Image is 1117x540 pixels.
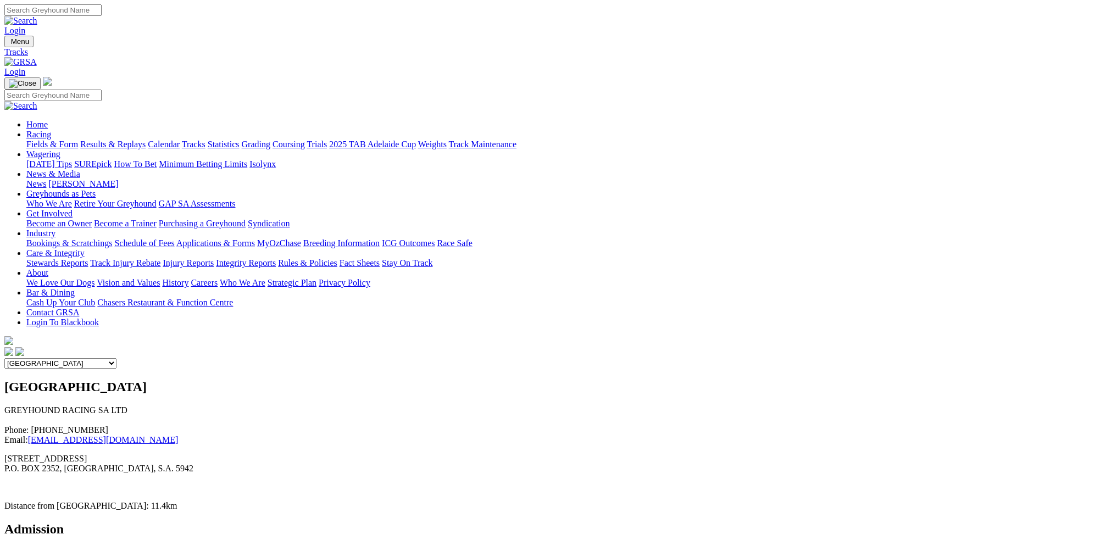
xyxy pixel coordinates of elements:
[26,318,99,327] a: Login To Blackbook
[249,159,276,169] a: Isolynx
[4,454,1113,474] p: [STREET_ADDRESS] P.O. BOX 2352, [GEOGRAPHIC_DATA], S.A. 5942
[437,238,472,248] a: Race Safe
[26,130,51,139] a: Racing
[114,238,174,248] a: Schedule of Fees
[114,159,157,169] a: How To Bet
[74,199,157,208] a: Retire Your Greyhound
[48,179,118,188] a: [PERSON_NAME]
[4,57,37,67] img: GRSA
[148,140,180,149] a: Calendar
[216,258,276,268] a: Integrity Reports
[26,149,60,159] a: Wagering
[28,435,179,444] a: [EMAIL_ADDRESS][DOMAIN_NAME]
[26,288,75,297] a: Bar & Dining
[4,47,1113,57] a: Tracks
[278,258,337,268] a: Rules & Policies
[11,37,29,46] span: Menu
[303,238,380,248] a: Breeding Information
[26,159,1113,169] div: Wagering
[208,140,240,149] a: Statistics
[26,278,1113,288] div: About
[26,189,96,198] a: Greyhounds as Pets
[26,169,80,179] a: News & Media
[26,229,55,238] a: Industry
[26,258,88,268] a: Stewards Reports
[4,26,25,35] a: Login
[159,159,247,169] a: Minimum Betting Limits
[4,347,13,356] img: facebook.svg
[418,140,447,149] a: Weights
[26,258,1113,268] div: Care & Integrity
[220,278,265,287] a: Who We Are
[248,219,290,228] a: Syndication
[163,258,214,268] a: Injury Reports
[176,238,255,248] a: Applications & Forms
[319,278,370,287] a: Privacy Policy
[26,199,1113,209] div: Greyhounds as Pets
[191,278,218,287] a: Careers
[26,179,46,188] a: News
[268,278,316,287] a: Strategic Plan
[307,140,327,149] a: Trials
[4,67,25,76] a: Login
[382,258,432,268] a: Stay On Track
[4,90,102,101] input: Search
[182,140,205,149] a: Tracks
[4,101,37,111] img: Search
[26,179,1113,189] div: News & Media
[4,77,41,90] button: Toggle navigation
[97,298,233,307] a: Chasers Restaurant & Function Centre
[4,36,34,47] button: Toggle navigation
[449,140,516,149] a: Track Maintenance
[97,278,160,287] a: Vision and Values
[242,140,270,149] a: Grading
[80,140,146,149] a: Results & Replays
[26,298,95,307] a: Cash Up Your Club
[382,238,435,248] a: ICG Outcomes
[26,308,79,317] a: Contact GRSA
[26,120,48,129] a: Home
[43,77,52,86] img: logo-grsa-white.png
[15,347,24,356] img: twitter.svg
[26,238,1113,248] div: Industry
[257,238,301,248] a: MyOzChase
[90,258,160,268] a: Track Injury Rebate
[94,219,157,228] a: Become a Trainer
[4,405,1113,445] p: GREYHOUND RACING SA LTD Phone: [PHONE_NUMBER] Email:
[162,278,188,287] a: History
[273,140,305,149] a: Coursing
[4,16,37,26] img: Search
[26,219,92,228] a: Become an Owner
[4,522,1113,537] h2: Admission
[74,159,112,169] a: SUREpick
[4,380,1113,394] h2: [GEOGRAPHIC_DATA]
[4,501,1113,511] p: Distance from [GEOGRAPHIC_DATA]: 11.4km
[26,209,73,218] a: Get Involved
[329,140,416,149] a: 2025 TAB Adelaide Cup
[159,219,246,228] a: Purchasing a Greyhound
[9,79,36,88] img: Close
[26,248,85,258] a: Care & Integrity
[26,268,48,277] a: About
[26,140,78,149] a: Fields & Form
[26,238,112,248] a: Bookings & Scratchings
[26,140,1113,149] div: Racing
[4,4,102,16] input: Search
[340,258,380,268] a: Fact Sheets
[26,219,1113,229] div: Get Involved
[26,159,72,169] a: [DATE] Tips
[4,336,13,345] img: logo-grsa-white.png
[26,298,1113,308] div: Bar & Dining
[159,199,236,208] a: GAP SA Assessments
[26,199,72,208] a: Who We Are
[26,278,95,287] a: We Love Our Dogs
